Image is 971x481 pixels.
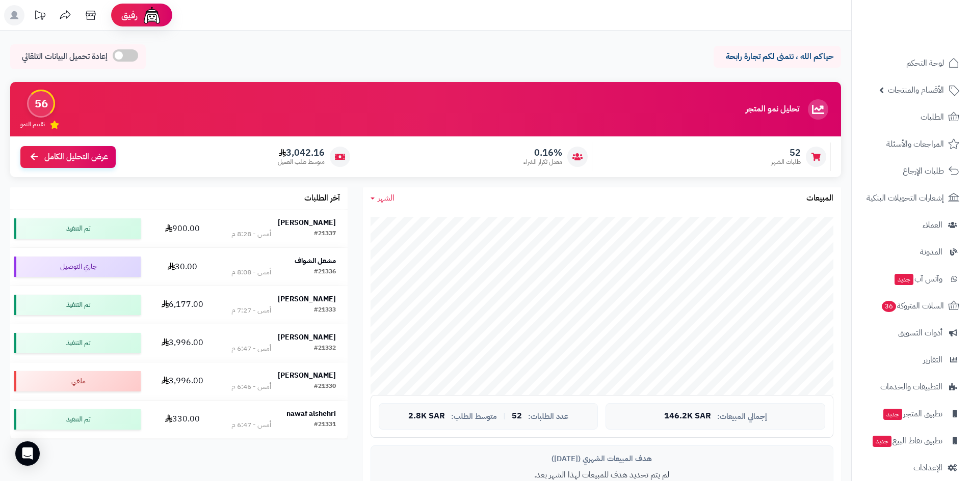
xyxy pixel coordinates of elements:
strong: nawaf alshehri [286,408,336,419]
span: تطبيق المتجر [882,407,942,421]
div: أمس - 6:47 م [231,420,271,430]
h3: المبيعات [806,194,833,203]
span: طلبات الإرجاع [903,164,944,178]
span: 52 [771,147,801,158]
td: 3,996.00 [145,324,220,362]
div: أمس - 7:27 م [231,305,271,316]
div: أمس - 6:46 م [231,382,271,392]
div: ملغي [14,371,141,391]
div: تم التنفيذ [14,295,141,315]
a: طلبات الإرجاع [858,159,965,183]
p: لم يتم تحديد هدف للمبيعات لهذا الشهر بعد. [379,469,825,481]
img: ai-face.png [142,5,162,25]
span: 36 [882,301,896,312]
span: جديد [873,436,891,447]
p: حياكم الله ، نتمنى لكم تجارة رابحة [721,51,833,63]
span: إعادة تحميل البيانات التلقائي [22,51,108,63]
span: طلبات الشهر [771,158,801,166]
span: وآتس آب [894,272,942,286]
a: تطبيق المتجرجديد [858,402,965,426]
div: جاري التوصيل [14,257,141,277]
div: أمس - 8:28 م [231,229,271,239]
a: التطبيقات والخدمات [858,375,965,399]
span: متوسط طلب العميل [278,158,325,166]
span: جديد [883,409,902,420]
h3: آخر الطلبات [304,194,340,203]
a: التقارير [858,348,965,372]
span: عرض التحليل الكامل [44,151,108,163]
div: #21336 [314,267,336,277]
span: التطبيقات والخدمات [880,380,942,394]
span: الطلبات [921,110,944,124]
span: التقارير [923,353,942,367]
span: تطبيق نقاط البيع [872,434,942,448]
div: #21332 [314,344,336,354]
span: لوحة التحكم [906,56,944,70]
a: المراجعات والأسئلة [858,132,965,156]
span: 3,042.16 [278,147,325,158]
h3: تحليل نمو المتجر [746,105,799,114]
strong: [PERSON_NAME] [278,294,336,304]
div: #21331 [314,420,336,430]
span: أدوات التسويق [898,326,942,340]
td: 3,996.00 [145,362,220,400]
a: السلات المتروكة36 [858,294,965,318]
span: 0.16% [523,147,562,158]
div: تم التنفيذ [14,218,141,239]
strong: [PERSON_NAME] [278,217,336,228]
strong: مشعل الشواف [295,256,336,266]
strong: [PERSON_NAME] [278,332,336,343]
td: 6,177.00 [145,286,220,324]
span: إشعارات التحويلات البنكية [867,191,944,205]
a: تطبيق نقاط البيعجديد [858,429,965,453]
span: الأقسام والمنتجات [888,83,944,97]
td: 30.00 [145,248,220,286]
a: الطلبات [858,105,965,129]
div: Open Intercom Messenger [15,441,40,466]
div: #21330 [314,382,336,392]
a: الإعدادات [858,456,965,480]
span: المدونة [920,245,942,259]
span: تقييم النمو [20,120,45,129]
span: رفيق [121,9,138,21]
td: 330.00 [145,401,220,438]
div: تم التنفيذ [14,333,141,353]
span: جديد [895,274,913,285]
a: وآتس آبجديد [858,267,965,291]
div: هدف المبيعات الشهري ([DATE]) [379,454,825,464]
a: إشعارات التحويلات البنكية [858,186,965,210]
a: تحديثات المنصة [27,5,53,28]
a: المدونة [858,240,965,264]
a: عرض التحليل الكامل [20,146,116,168]
div: #21333 [314,305,336,316]
td: 900.00 [145,210,220,247]
span: الإعدادات [913,461,942,475]
div: تم التنفيذ [14,409,141,430]
span: معدل تكرار الشراء [523,158,562,166]
strong: [PERSON_NAME] [278,370,336,381]
span: 52 [512,412,522,421]
a: لوحة التحكم [858,51,965,75]
a: أدوات التسويق [858,321,965,345]
span: المراجعات والأسئلة [886,137,944,151]
div: أمس - 8:08 م [231,267,271,277]
span: العملاء [923,218,942,232]
span: عدد الطلبات: [528,412,568,421]
a: العملاء [858,213,965,237]
span: إجمالي المبيعات: [717,412,767,421]
span: متوسط الطلب: [451,412,497,421]
span: 146.2K SAR [664,412,711,421]
span: | [503,412,506,420]
span: السلات المتروكة [881,299,944,313]
div: #21337 [314,229,336,239]
span: الشهر [378,192,395,204]
a: الشهر [371,192,395,204]
span: 2.8K SAR [408,412,445,421]
div: أمس - 6:47 م [231,344,271,354]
